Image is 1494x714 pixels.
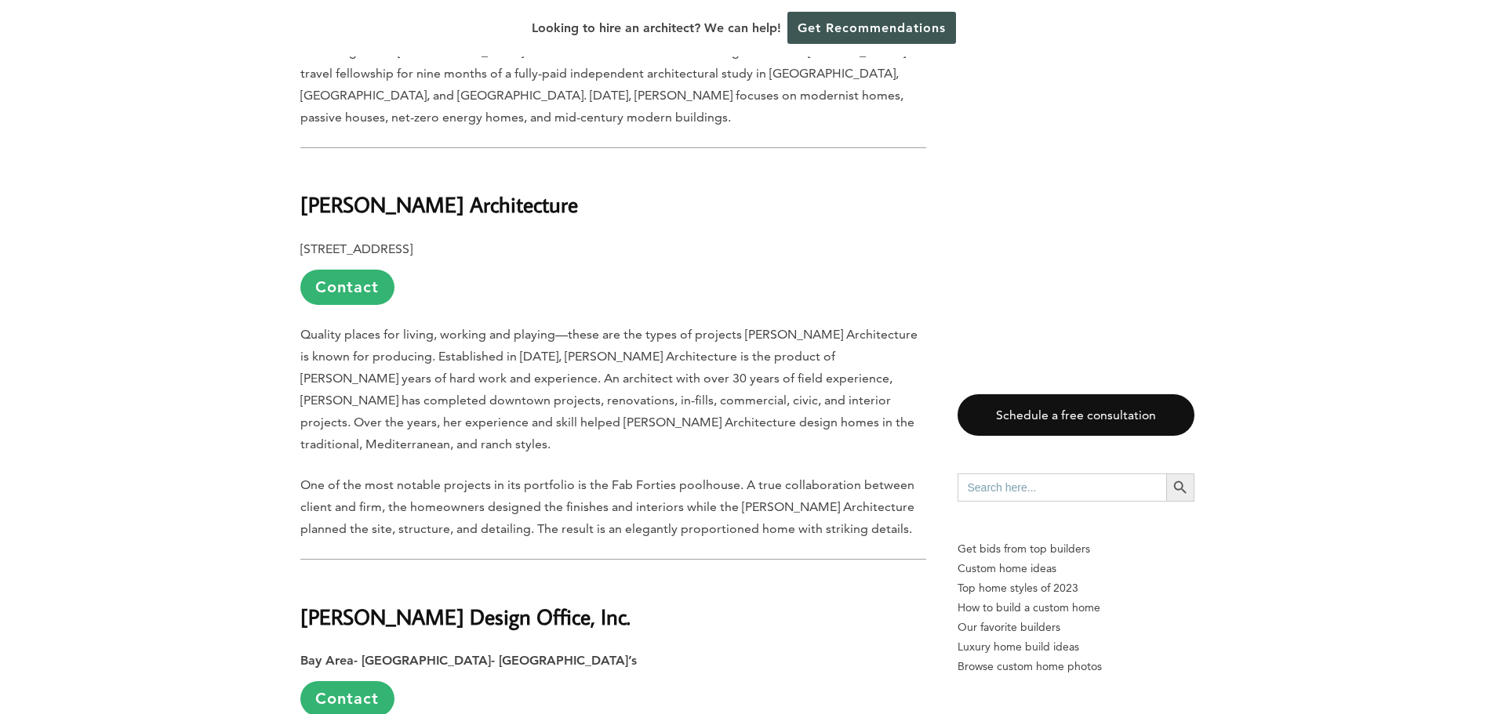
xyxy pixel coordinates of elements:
[1172,479,1189,496] svg: Search
[958,578,1194,598] a: Top home styles of 2023
[958,394,1194,436] a: Schedule a free consultation
[300,241,413,256] b: [STREET_ADDRESS]
[958,657,1194,676] a: Browse custom home photos
[958,559,1194,578] a: Custom home ideas
[787,12,956,44] a: Get Recommendations
[300,270,394,305] a: Contact
[300,653,637,668] strong: Bay Area- [GEOGRAPHIC_DATA]- [GEOGRAPHIC_DATA]’s
[300,327,918,451] span: Quality places for living, working and playing—these are the types of projects [PERSON_NAME] Arch...
[958,598,1194,618] a: How to build a custom home
[958,637,1194,657] a: Luxury home build ideas
[958,473,1166,502] input: Search here...
[300,190,578,218] b: [PERSON_NAME] Architecture
[300,603,631,630] b: [PERSON_NAME] Design Office, Inc.
[958,618,1194,637] a: Our favorite builders
[958,539,1194,559] p: Get bids from top builders
[300,477,914,536] span: One of the most notable projects in its portfolio is the Fab Forties poolhouse. A true collaborat...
